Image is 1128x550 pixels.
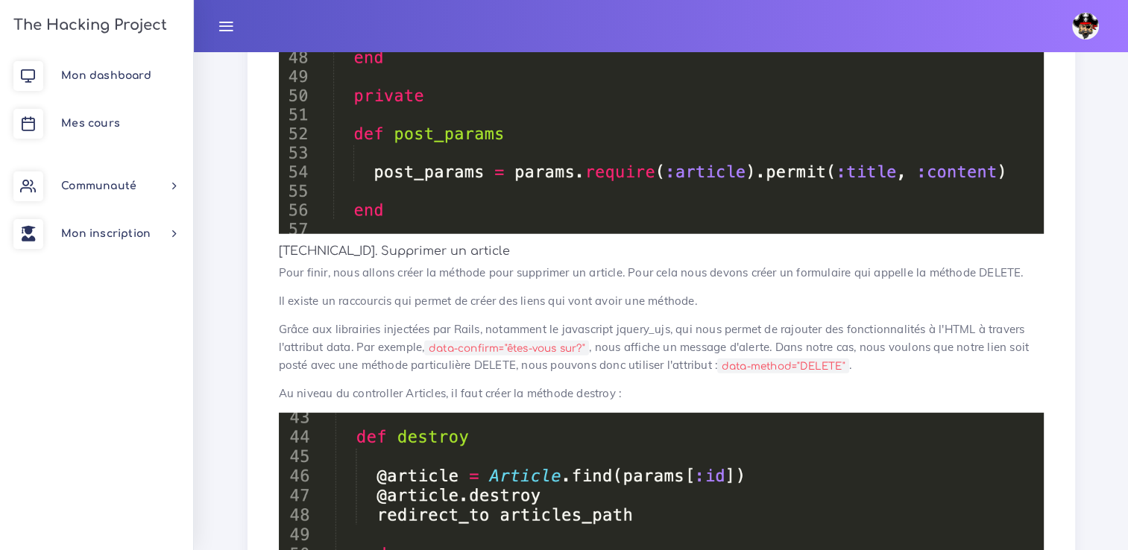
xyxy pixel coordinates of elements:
code: data-method="DELETE" [717,358,849,374]
p: Il existe un raccourcis qui permet de créer des liens qui vont avoir une méthode. [279,292,1044,310]
span: Communauté [61,180,136,192]
span: Mon inscription [61,228,151,239]
code: data-confirm="êtes-vous sur?" [424,341,589,356]
h3: The Hacking Project [9,17,167,34]
img: avatar [1072,13,1099,39]
p: Pour finir, nous allons créer la méthode pour supprimer un article. Pour cela nous devons créer u... [279,264,1044,282]
p: Grâce aux librairies injectées par Rails, notamment le javascript jquery_ujs, qui nous permet de ... [279,320,1044,374]
span: Mes cours [61,118,120,129]
p: Au niveau du controller Articles, il faut créer la méthode destroy : [279,385,1044,402]
h5: [TECHNICAL_ID]. Supprimer un article [279,244,1044,259]
span: Mon dashboard [61,70,151,81]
